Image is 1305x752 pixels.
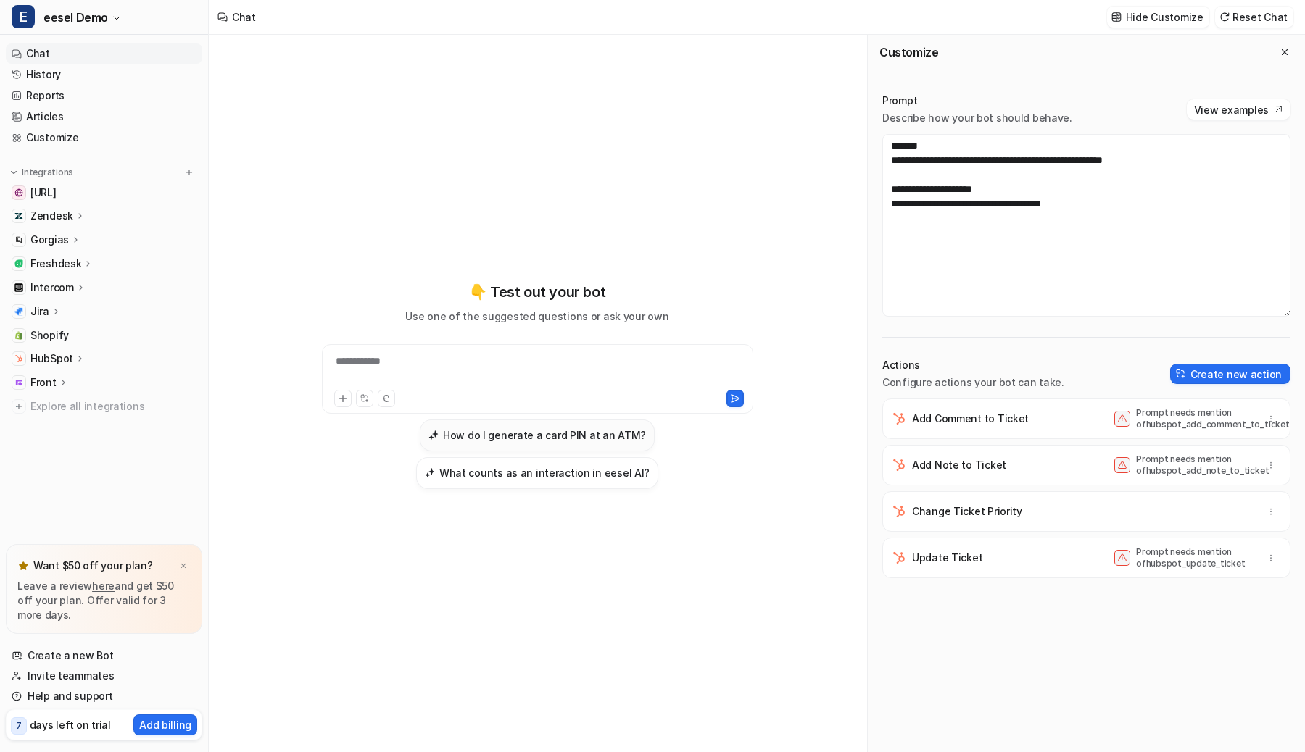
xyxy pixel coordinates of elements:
[14,235,23,244] img: Gorgias
[14,259,23,268] img: Freshdesk
[1126,9,1203,25] p: Hide Customize
[1187,99,1290,120] button: View examples
[22,167,73,178] p: Integrations
[30,375,57,390] p: Front
[30,280,74,295] p: Intercom
[30,395,196,418] span: Explore all integrations
[912,504,1022,519] p: Change Ticket Priority
[30,351,73,366] p: HubSpot
[1136,546,1252,569] p: Prompt needs mention of hubspot_update_ticket
[405,309,668,324] p: Use one of the suggested questions or ask your own
[16,719,22,732] p: 7
[6,666,202,686] a: Invite teammates
[892,551,906,565] img: Update Ticket icon
[179,561,188,571] img: x
[17,560,29,572] img: star
[1219,12,1230,22] img: reset
[6,64,202,85] a: History
[1136,454,1252,477] p: Prompt needs mention of hubspot_add_note_to_ticket
[439,465,650,480] h3: What counts as an interaction in eesel AI?
[14,331,23,340] img: Shopify
[6,325,202,346] a: ShopifyShopify
[30,328,69,343] span: Shopify
[428,430,439,440] img: How do I generate a card PIN at an ATM?
[12,399,26,414] img: explore all integrations
[17,579,191,622] p: Leave a review and get $50 off your plan. Offer valid for 3 more days.
[33,559,153,573] p: Want $50 off your plan?
[92,580,115,592] a: here
[14,188,23,197] img: docs.eesel.ai
[892,411,906,426] img: Add Comment to Ticket icon
[6,43,202,64] a: Chat
[469,281,605,303] p: 👇 Test out your bot
[1136,407,1252,430] p: Prompt needs mention of hubspot_add_comment_to_ticket
[232,9,256,25] div: Chat
[6,396,202,417] a: Explore all integrations
[1276,43,1293,61] button: Close flyout
[184,167,194,177] img: menu_add.svg
[14,378,23,387] img: Front
[14,354,23,363] img: HubSpot
[420,419,655,451] button: How do I generate a card PIN at an ATM?How do I generate a card PIN at an ATM?
[14,307,23,316] img: Jira
[1176,369,1186,379] img: create-action-icon.svg
[30,233,69,247] p: Gorgias
[133,714,197,735] button: Add billing
[14,283,23,292] img: Intercom
[879,45,938,59] h2: Customize
[30,209,73,223] p: Zendesk
[9,167,19,177] img: expand menu
[6,128,202,148] a: Customize
[30,256,81,271] p: Freshdesk
[30,185,57,200] span: [URL]
[6,85,202,106] a: Reports
[416,457,658,489] button: What counts as an interaction in eesel AI?What counts as an interaction in eesel AI?
[6,686,202,706] a: Help and support
[1107,7,1209,28] button: Hide Customize
[14,212,23,220] img: Zendesk
[139,717,191,732] p: Add billing
[6,106,202,127] a: Articles
[882,375,1064,390] p: Configure actions your bot can take.
[912,551,982,565] p: Update Ticket
[882,111,1072,125] p: Describe how your bot should behave.
[1111,12,1122,22] img: customize
[443,427,646,443] h3: How do I generate a card PIN at an ATM?
[425,467,435,478] img: What counts as an interaction in eesel AI?
[892,458,906,472] img: Add Note to Ticket icon
[30,304,49,319] p: Jira
[882,93,1072,108] p: Prompt
[1170,364,1290,384] button: Create new action
[6,183,202,203] a: docs.eesel.ai[URL]
[882,358,1064,372] p: Actions
[892,504,906,519] img: Change Ticket Priority icon
[30,717,111,732] p: days left on trial
[6,646,202,666] a: Create a new Bot
[912,411,1029,426] p: Add Comment to Ticket
[1215,7,1293,28] button: Reset Chat
[912,458,1006,472] p: Add Note to Ticket
[43,7,108,28] span: eesel Demo
[12,5,35,28] span: E
[6,165,78,180] button: Integrations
